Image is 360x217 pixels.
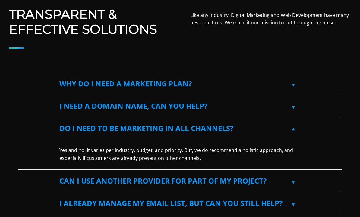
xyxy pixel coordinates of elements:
label: I need a domain name, can you help? [59,95,301,117]
label: I already manage my email list, but can you still help? [59,192,301,214]
label: Do I need to be marketing in all channels? [59,117,301,139]
label: Why do I need a marketing plan? [59,73,301,95]
iframe: Chat Widget [330,188,360,217]
p: Yes and no. It varies per industry, budget, and priority. But, we do recommend a holistic approac... [59,147,301,162]
p: Like any industry, Digital Marketing and Web Development have many best practices. We make it our... [190,11,351,27]
label: Can I use another provider for part of my project? [59,170,301,192]
h2: Transparent & Effective Solutions [9,7,170,37]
